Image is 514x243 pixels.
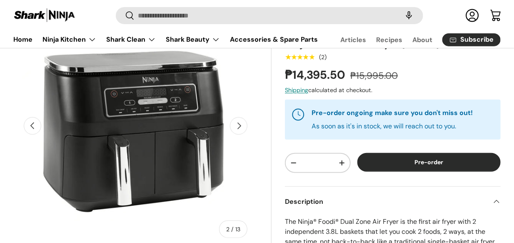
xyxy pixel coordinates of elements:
[13,31,318,48] nav: Primary
[320,31,501,48] nav: Secondary
[13,8,76,24] img: Shark Ninja Philippines
[319,54,327,60] div: (2)
[226,225,230,233] span: 2
[13,31,32,48] a: Home
[340,32,366,48] a: Articles
[461,37,494,43] span: Subscribe
[161,31,225,48] summary: Shark Beauty
[285,197,487,207] h2: Description
[285,53,314,61] span: ★★★★★
[412,32,432,48] a: About
[312,121,473,131] p: As soon as it's in stock, we will reach out to you.
[285,86,308,94] a: Shipping
[230,31,318,48] a: Accessories & Spare Parts
[235,225,240,233] span: 13
[37,31,101,48] summary: Ninja Kitchen
[285,86,501,95] div: calculated at checkout.
[396,7,422,25] speech-search-button: Search by voice
[312,108,473,117] strong: Pre-order ongoing make sure you don't miss out!
[101,31,161,48] summary: Shark Clean
[350,70,398,82] s: ₱15,995.00
[285,53,314,61] div: 5.0 out of 5.0 stars
[357,153,501,172] button: Pre-order
[442,33,501,46] a: Subscribe
[285,187,501,217] summary: Description
[231,225,234,233] span: /
[376,32,402,48] a: Recipes
[285,68,347,83] strong: ₱14,395.50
